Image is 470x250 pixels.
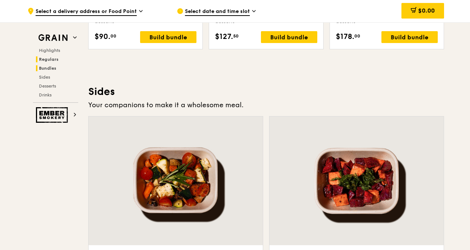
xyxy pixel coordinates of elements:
[354,33,360,39] span: 00
[88,85,444,98] h3: Sides
[39,92,52,98] span: Drinks
[36,31,70,45] img: Grain web logo
[215,31,233,42] span: $127.
[233,33,239,39] span: 50
[39,66,56,71] span: Bundles
[39,57,59,62] span: Regulars
[110,33,116,39] span: 00
[39,83,56,89] span: Desserts
[36,107,70,123] img: Ember Smokery web logo
[336,31,354,42] span: $178.
[39,48,60,53] span: Highlights
[185,8,250,16] span: Select date and time slot
[381,31,438,43] div: Build bundle
[36,8,137,16] span: Select a delivery address or Food Point
[140,31,196,43] div: Build bundle
[39,75,50,80] span: Sides
[88,100,444,110] div: Your companions to make it a wholesome meal.
[418,7,435,14] span: $0.00
[95,31,110,42] span: $90.
[261,31,317,43] div: Build bundle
